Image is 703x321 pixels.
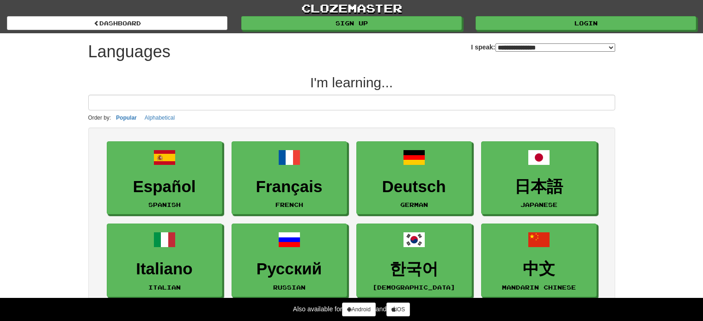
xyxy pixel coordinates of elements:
small: [DEMOGRAPHIC_DATA] [373,284,455,291]
a: EspañolSpanish [107,141,222,215]
a: РусскийRussian [232,224,347,297]
a: dashboard [7,16,227,30]
small: Spanish [148,201,181,208]
h3: Français [237,178,342,196]
a: iOS [386,303,410,316]
small: Italian [148,284,181,291]
small: German [400,201,428,208]
h3: Italiano [112,260,217,278]
small: Japanese [520,201,557,208]
h2: I'm learning... [88,75,615,90]
h3: Deutsch [361,178,467,196]
a: ItalianoItalian [107,224,222,297]
button: Alphabetical [142,113,177,123]
a: 한국어[DEMOGRAPHIC_DATA] [356,224,472,297]
h3: 中文 [486,260,592,278]
a: FrançaisFrench [232,141,347,215]
h3: 한국어 [361,260,467,278]
h3: 日本語 [486,178,592,196]
a: 中文Mandarin Chinese [481,224,597,297]
a: Sign up [241,16,462,30]
h3: Русский [237,260,342,278]
small: Russian [273,284,306,291]
a: Android [342,303,375,316]
h1: Languages [88,42,171,61]
h3: Español [112,178,217,196]
select: I speak: [495,43,615,52]
a: Login [476,16,696,30]
a: DeutschGerman [356,141,472,215]
button: Popular [113,113,140,123]
a: 日本語Japanese [481,141,597,215]
small: French [275,201,303,208]
small: Mandarin Chinese [502,284,576,291]
label: I speak: [471,42,615,52]
small: Order by: [88,115,111,121]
